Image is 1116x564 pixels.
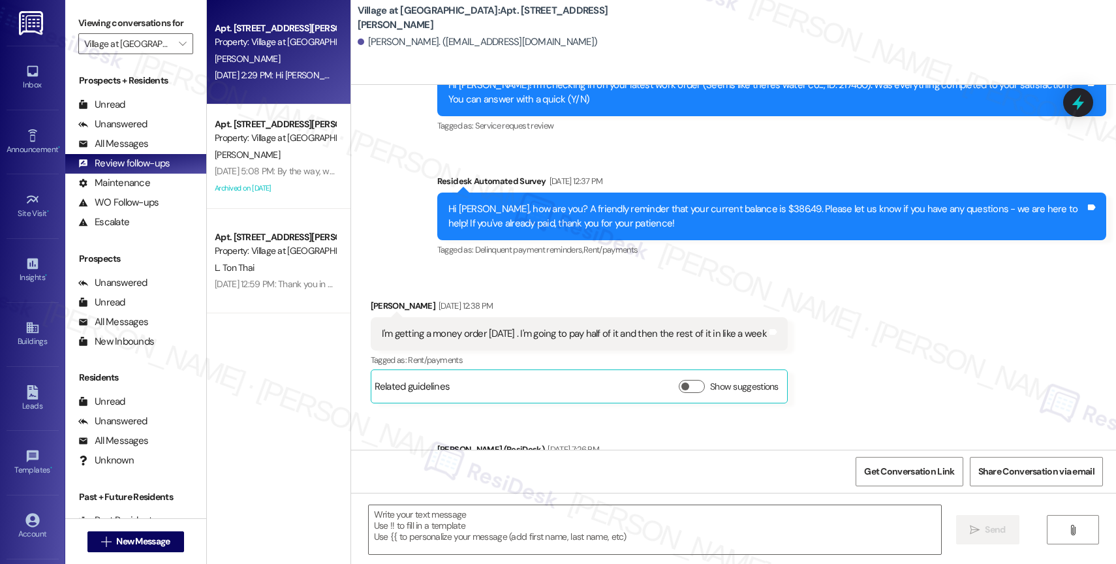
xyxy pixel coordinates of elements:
div: [DATE] 12:37 PM [546,174,603,188]
input: All communities [84,33,172,54]
a: Templates • [7,445,59,480]
span: • [45,271,47,280]
div: Property: Village at [GEOGRAPHIC_DATA] [215,131,335,145]
div: [DATE] 12:59 PM: Thank you in advance!!! Here's a quick link [URL][DOMAIN_NAME] [215,278,523,290]
div: [DATE] 12:38 PM [435,299,493,313]
span: L. Ton Thai [215,262,254,274]
label: Viewing conversations for [78,13,193,33]
span: Rent/payments [408,354,463,366]
i:  [970,525,980,535]
span: Delinquent payment reminders , [475,244,583,255]
div: Tagged as: [437,116,1106,135]
div: Tagged as: [371,351,788,369]
a: Insights • [7,253,59,288]
span: Send [985,523,1005,537]
div: Unread [78,296,125,309]
a: Buildings [7,317,59,352]
div: Unanswered [78,415,147,428]
div: Past Residents [78,514,157,527]
div: All Messages [78,434,148,448]
span: • [50,463,52,473]
a: Leads [7,381,59,416]
div: WO Follow-ups [78,196,159,210]
div: Unread [78,98,125,112]
b: Village at [GEOGRAPHIC_DATA]: Apt. [STREET_ADDRESS][PERSON_NAME] [358,4,619,32]
div: Apt. [STREET_ADDRESS][PERSON_NAME] [215,117,335,131]
div: Unanswered [78,276,147,290]
label: Show suggestions [710,380,779,394]
img: ResiDesk Logo [19,11,46,35]
div: Tagged as: [437,240,1106,259]
span: Rent/payments [583,244,638,255]
div: Property: Village at [GEOGRAPHIC_DATA] [215,244,335,258]
a: Account [7,509,59,544]
div: Residesk Automated Survey [437,174,1106,193]
span: Service request review [475,120,554,131]
div: [DATE] 5:08 PM: By the way, would you mind sharing your feedback in a quick Google review? It onl... [215,165,788,177]
button: Get Conversation Link [856,457,963,486]
i:  [179,39,186,49]
div: Unread [78,395,125,409]
div: [DATE] 2:29 PM: Hi [PERSON_NAME], how are you? This is a friendly reminder that your rent is due.... [215,69,755,81]
span: [PERSON_NAME] [215,149,280,161]
div: Archived on [DATE] [213,180,337,196]
span: • [47,207,49,216]
div: [PERSON_NAME] (ResiDesk) [437,443,1106,461]
div: Unknown [78,454,134,467]
div: Prospects + Residents [65,74,206,87]
a: Inbox [7,60,59,95]
button: Share Conversation via email [970,457,1103,486]
a: Site Visit • [7,189,59,224]
i:  [1068,525,1077,535]
div: Review follow-ups [78,157,170,170]
div: Escalate [78,215,129,229]
div: Apt. [STREET_ADDRESS][PERSON_NAME] [215,230,335,244]
i:  [101,537,111,547]
div: Hi [PERSON_NAME], how are you? A friendly reminder that your current balance is $386.49. Please l... [448,202,1085,230]
span: [PERSON_NAME] [215,53,280,65]
div: Prospects [65,252,206,266]
div: Maintenance [78,176,150,190]
button: New Message [87,531,184,552]
div: I'm getting a money order [DATE] . I'm going to pay half of it and then the rest of it in like a ... [382,327,767,341]
span: New Message [116,535,170,548]
div: New Inbounds [78,335,154,349]
div: Past + Future Residents [65,490,206,504]
div: Property: Village at [GEOGRAPHIC_DATA] [215,35,335,49]
div: All Messages [78,137,148,151]
span: Get Conversation Link [864,465,954,478]
div: Apt. [STREET_ADDRESS][PERSON_NAME] [215,22,335,35]
div: [DATE] 7:26 PM [544,443,599,456]
div: Related guidelines [375,380,450,399]
button: Send [956,515,1019,544]
div: [PERSON_NAME]. ([EMAIL_ADDRESS][DOMAIN_NAME]) [358,35,598,49]
div: All Messages [78,315,148,329]
div: Hi [PERSON_NAME]! I'm checking in on your latest work order (Seems like there's water co..., ID: ... [448,78,1085,106]
div: Residents [65,371,206,384]
span: Share Conversation via email [978,465,1094,478]
span: • [58,143,60,152]
div: [PERSON_NAME] [371,299,788,317]
div: Unanswered [78,117,147,131]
